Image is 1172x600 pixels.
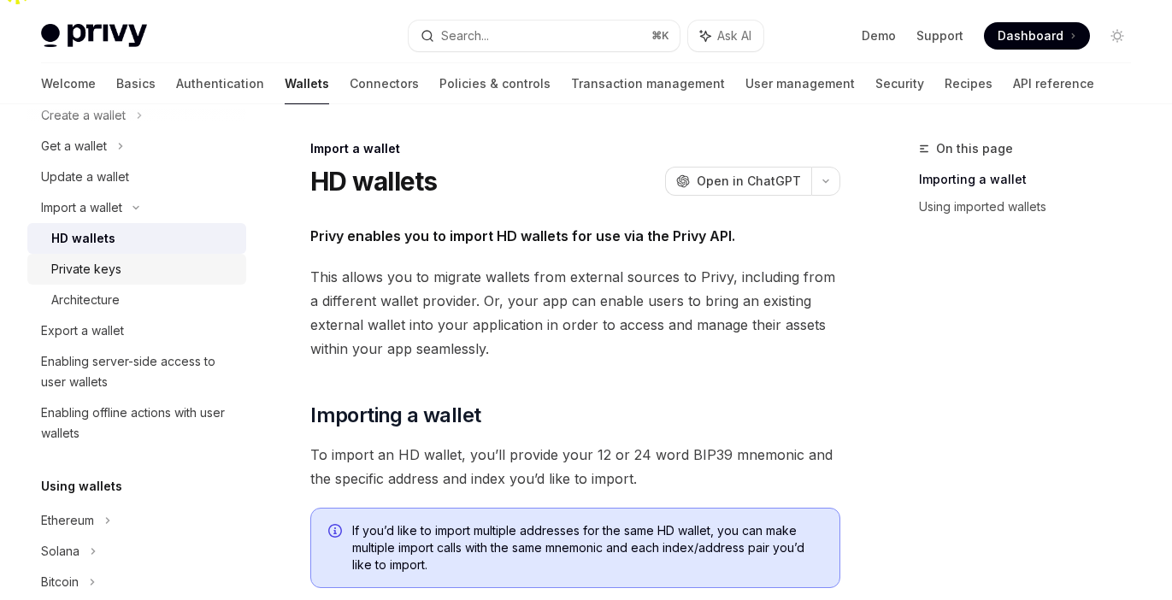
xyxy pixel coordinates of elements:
[1104,22,1131,50] button: Toggle dark mode
[862,27,896,44] a: Demo
[916,27,963,44] a: Support
[27,162,246,192] a: Update a wallet
[919,166,1145,193] a: Importing a wallet
[984,22,1090,50] a: Dashboard
[176,63,264,104] a: Authentication
[310,227,735,244] strong: Privy enables you to import HD wallets for use via the Privy API.
[697,173,801,190] span: Open in ChatGPT
[27,315,246,346] a: Export a wallet
[945,63,992,104] a: Recipes
[919,193,1145,221] a: Using imported wallets
[745,63,855,104] a: User management
[310,265,840,361] span: This allows you to migrate wallets from external sources to Privy, including from a different wal...
[328,524,345,541] svg: Info
[51,259,121,279] div: Private keys
[352,522,822,574] span: If you’d like to import multiple addresses for the same HD wallet, you can make multiple import c...
[41,541,80,562] div: Solana
[27,397,246,449] a: Enabling offline actions with user wallets
[41,321,124,341] div: Export a wallet
[651,29,669,43] span: ⌘ K
[51,290,120,310] div: Architecture
[41,63,96,104] a: Welcome
[41,476,122,497] h5: Using wallets
[717,27,751,44] span: Ask AI
[285,63,329,104] a: Wallets
[1013,63,1094,104] a: API reference
[665,167,811,196] button: Open in ChatGPT
[439,63,551,104] a: Policies & controls
[51,228,115,249] div: HD wallets
[688,21,763,51] button: Ask AI
[41,510,94,531] div: Ethereum
[571,63,725,104] a: Transaction management
[310,166,438,197] h1: HD wallets
[41,197,122,218] div: Import a wallet
[310,443,840,491] span: To import an HD wallet, you’ll provide your 12 or 24 word BIP39 mnemonic and the specific address...
[41,167,129,187] div: Update a wallet
[409,21,679,51] button: Search...⌘K
[41,572,79,592] div: Bitcoin
[310,140,840,157] div: Import a wallet
[27,285,246,315] a: Architecture
[998,27,1063,44] span: Dashboard
[27,346,246,397] a: Enabling server-side access to user wallets
[936,138,1013,159] span: On this page
[116,63,156,104] a: Basics
[27,223,246,254] a: HD wallets
[350,63,419,104] a: Connectors
[41,24,147,48] img: light logo
[41,403,236,444] div: Enabling offline actions with user wallets
[41,136,107,156] div: Get a wallet
[41,351,236,392] div: Enabling server-side access to user wallets
[875,63,924,104] a: Security
[27,254,246,285] a: Private keys
[310,402,480,429] span: Importing a wallet
[441,26,489,46] div: Search...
